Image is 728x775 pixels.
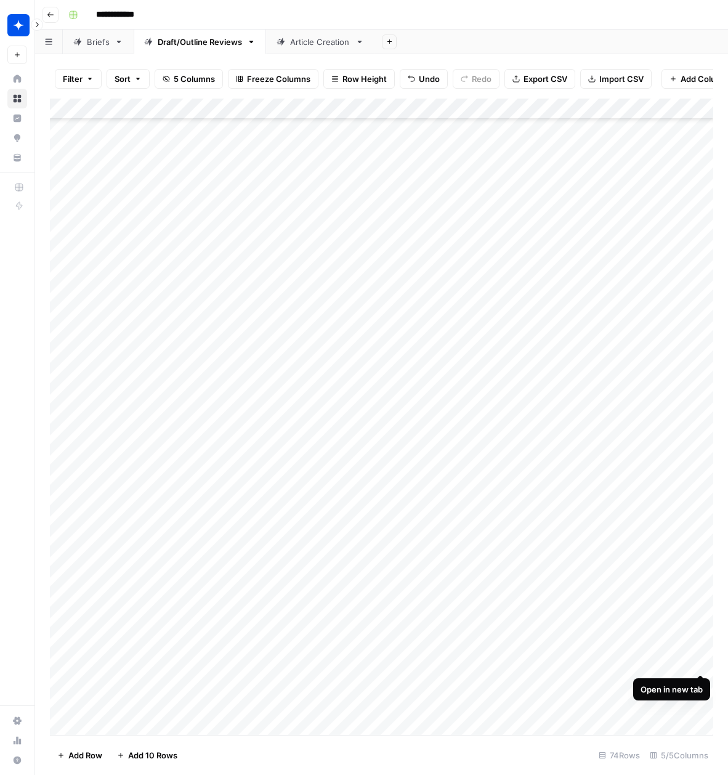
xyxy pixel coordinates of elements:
[7,128,27,148] a: Opportunities
[599,73,644,85] span: Import CSV
[68,749,102,761] span: Add Row
[158,36,242,48] div: Draft/Outline Reviews
[7,731,27,750] a: Usage
[7,148,27,168] a: Your Data
[594,745,645,765] div: 74 Rows
[290,36,350,48] div: Article Creation
[323,69,395,89] button: Row Height
[174,73,215,85] span: 5 Columns
[342,73,387,85] span: Row Height
[7,69,27,89] a: Home
[400,69,448,89] button: Undo
[134,30,266,54] a: Draft/Outline Reviews
[681,73,728,85] span: Add Column
[63,73,83,85] span: Filter
[7,14,30,36] img: Wiz Logo
[645,745,713,765] div: 5/5 Columns
[155,69,223,89] button: 5 Columns
[419,73,440,85] span: Undo
[472,73,491,85] span: Redo
[110,745,185,765] button: Add 10 Rows
[524,73,567,85] span: Export CSV
[7,10,27,41] button: Workspace: Wiz
[87,36,110,48] div: Briefs
[115,73,131,85] span: Sort
[7,750,27,770] button: Help + Support
[504,69,575,89] button: Export CSV
[63,30,134,54] a: Briefs
[128,749,177,761] span: Add 10 Rows
[453,69,499,89] button: Redo
[107,69,150,89] button: Sort
[7,89,27,108] a: Browse
[50,745,110,765] button: Add Row
[7,108,27,128] a: Insights
[247,73,310,85] span: Freeze Columns
[228,69,318,89] button: Freeze Columns
[266,30,374,54] a: Article Creation
[7,711,27,731] a: Settings
[55,69,102,89] button: Filter
[580,69,652,89] button: Import CSV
